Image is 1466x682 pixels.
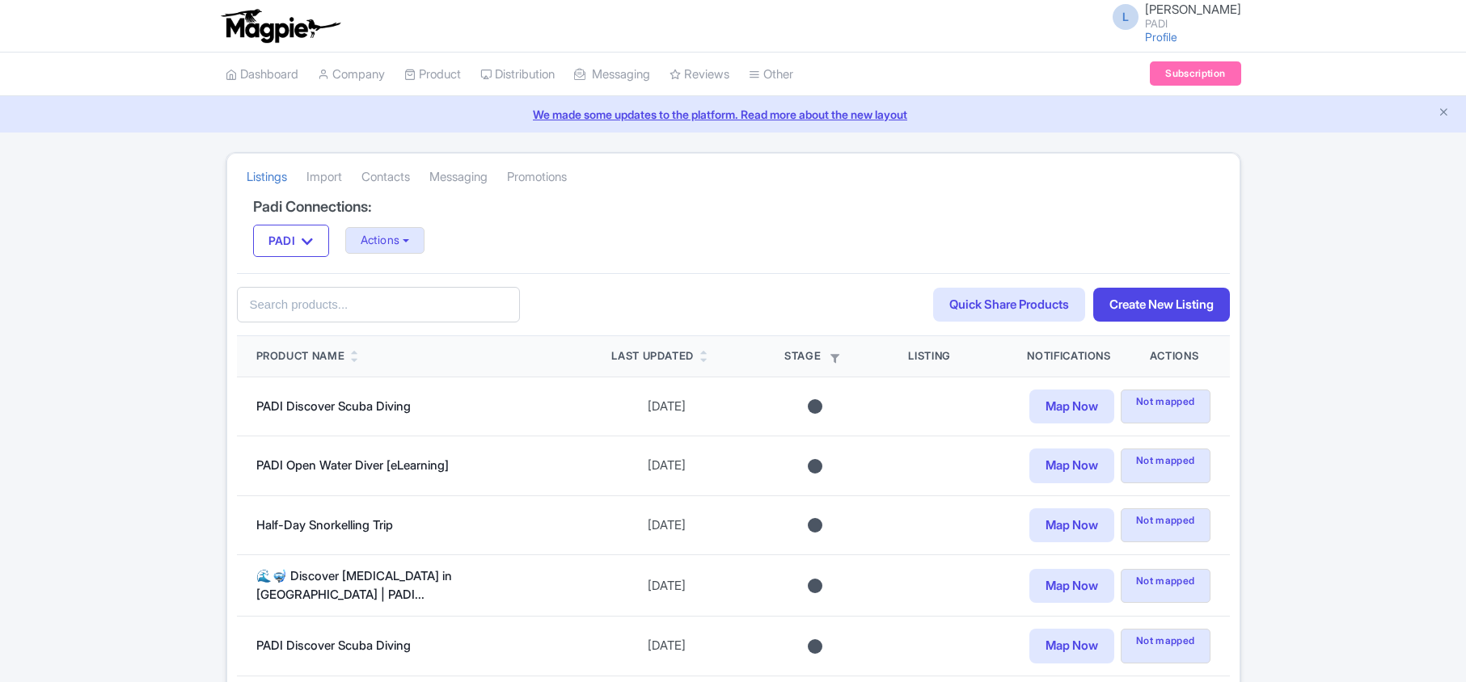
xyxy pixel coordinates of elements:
[306,155,342,200] a: Import
[361,155,410,200] a: Contacts
[1029,389,1114,424] a: Map Now
[592,617,741,676] td: [DATE]
[592,555,741,617] td: [DATE]
[429,155,488,200] a: Messaging
[611,348,694,364] div: Last Updated
[247,155,287,200] a: Listings
[760,348,870,364] div: Stage
[1103,3,1241,29] a: L [PERSON_NAME] PADI
[1438,104,1450,123] button: Close announcement
[256,457,449,473] a: PADI Open Water Diver [eLearning]
[592,377,741,436] td: [DATE]
[1029,448,1114,483] a: Map Now
[1121,389,1210,424] span: Not mapped
[574,53,650,97] a: Messaging
[256,398,411,414] a: PADI Discover Scuba Diving
[1121,569,1210,604] span: Not mapped
[10,106,1456,123] a: We made some updates to the platform. Read more about the new layout
[404,53,461,97] a: Product
[592,436,741,496] td: [DATE]
[1113,4,1139,30] span: L
[507,155,567,200] a: Promotions
[253,199,1214,215] h4: Padi Connections:
[253,225,329,257] button: PADI
[1145,2,1241,17] span: [PERSON_NAME]
[1121,629,1210,663] span: Not mapped
[1130,336,1230,377] th: Actions
[1121,508,1210,543] span: Not mapped
[670,53,729,97] a: Reviews
[218,8,343,44] img: logo-ab69f6fb50320c5b225c76a69d11143b.png
[1008,336,1130,377] th: Notifications
[1029,629,1114,663] a: Map Now
[256,517,393,533] a: Half-Day Snorkelling Trip
[1029,508,1114,543] a: Map Now
[1093,288,1230,322] a: Create New Listing
[256,348,345,364] div: Product Name
[226,53,298,97] a: Dashboard
[830,354,839,363] i: Filter by stage
[889,336,1008,377] th: Listing
[1145,19,1241,29] small: PADI
[256,568,452,602] a: 🌊🤿 Discover [MEDICAL_DATA] in [GEOGRAPHIC_DATA] | PADI...
[237,287,520,323] input: Search products...
[1121,448,1210,483] span: Not mapped
[256,638,411,653] a: PADI Discover Scuba Diving
[1029,569,1114,604] a: Map Now
[592,495,741,555] td: [DATE]
[345,227,425,254] button: Actions
[318,53,385,97] a: Company
[1150,61,1240,86] a: Subscription
[480,53,555,97] a: Distribution
[1145,30,1177,44] a: Profile
[749,53,793,97] a: Other
[933,288,1085,322] a: Quick Share Products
